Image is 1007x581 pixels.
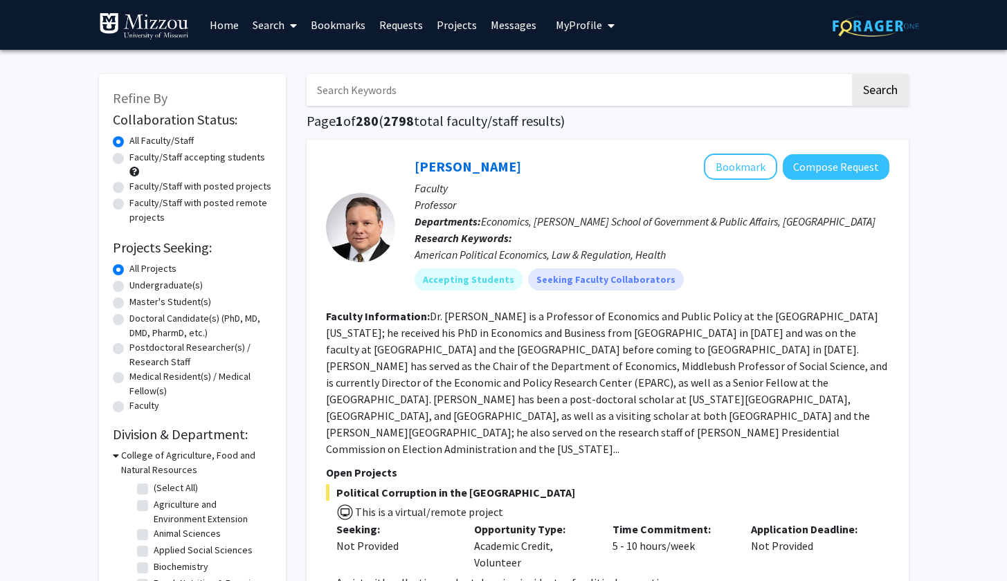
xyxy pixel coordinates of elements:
label: Faculty [129,398,159,413]
a: Home [203,1,246,49]
label: Animal Sciences [154,526,221,541]
h2: Projects Seeking: [113,239,272,256]
span: 2798 [383,112,414,129]
a: [PERSON_NAME] [415,158,521,175]
span: Refine By [113,89,167,107]
p: Faculty [415,180,889,196]
p: Application Deadline: [751,521,869,537]
label: Faculty/Staff with posted remote projects [129,196,272,225]
label: Postdoctoral Researcher(s) / Research Staff [129,340,272,369]
iframe: Chat [10,519,59,571]
span: 1 [336,112,343,129]
b: Research Keywords: [415,231,512,245]
span: Political Corruption in the [GEOGRAPHIC_DATA] [326,484,889,501]
label: All Faculty/Staff [129,133,194,148]
label: Doctoral Candidate(s) (PhD, MD, DMD, PharmD, etc.) [129,311,272,340]
label: Undergraduate(s) [129,278,203,293]
h2: Collaboration Status: [113,111,272,128]
label: All Projects [129,261,176,276]
div: Academic Credit, Volunteer [464,521,602,571]
div: American Political Economics, Law & Regulation, Health [415,246,889,263]
span: This is a virtual/remote project [354,505,503,519]
p: Open Projects [326,464,889,481]
h1: Page of ( total faculty/staff results) [307,113,909,129]
span: 280 [356,112,379,129]
a: Bookmarks [304,1,372,49]
fg-read-more: Dr. [PERSON_NAME] is a Professor of Economics and Public Policy at the [GEOGRAPHIC_DATA][US_STATE... [326,309,887,456]
img: ForagerOne Logo [833,15,919,37]
mat-chip: Seeking Faculty Collaborators [528,268,684,290]
h3: College of Agriculture, Food and Natural Resources [121,448,272,477]
img: University of Missouri Logo [99,12,189,40]
button: Add Jeff Milyo to Bookmarks [704,154,777,180]
label: Agriculture and Environment Extension [154,497,269,526]
label: Faculty/Staff with posted projects [129,179,271,194]
label: (Select All) [154,481,198,495]
label: Biochemistry [154,560,208,574]
input: Search Keywords [307,74,850,106]
p: Professor [415,196,889,213]
label: Medical Resident(s) / Medical Fellow(s) [129,369,272,398]
button: Search [852,74,909,106]
label: Master's Student(s) [129,295,211,309]
b: Departments: [415,214,481,228]
mat-chip: Accepting Students [415,268,523,290]
a: Search [246,1,304,49]
p: Seeking: [336,521,454,537]
label: Faculty/Staff accepting students [129,150,265,165]
button: Compose Request to Jeff Milyo [783,154,889,180]
div: 5 - 10 hours/week [602,521,741,571]
a: Messages [484,1,543,49]
div: Not Provided [336,537,454,554]
h2: Division & Department: [113,426,272,443]
div: Not Provided [741,521,879,571]
p: Time Commitment: [613,521,730,537]
label: Applied Social Sciences [154,543,253,557]
b: Faculty Information: [326,309,430,323]
span: My Profile [556,18,602,32]
a: Requests [372,1,430,49]
p: Opportunity Type: [474,521,592,537]
a: Projects [430,1,484,49]
span: Economics, [PERSON_NAME] School of Government & Public Affairs, [GEOGRAPHIC_DATA] [481,214,876,228]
